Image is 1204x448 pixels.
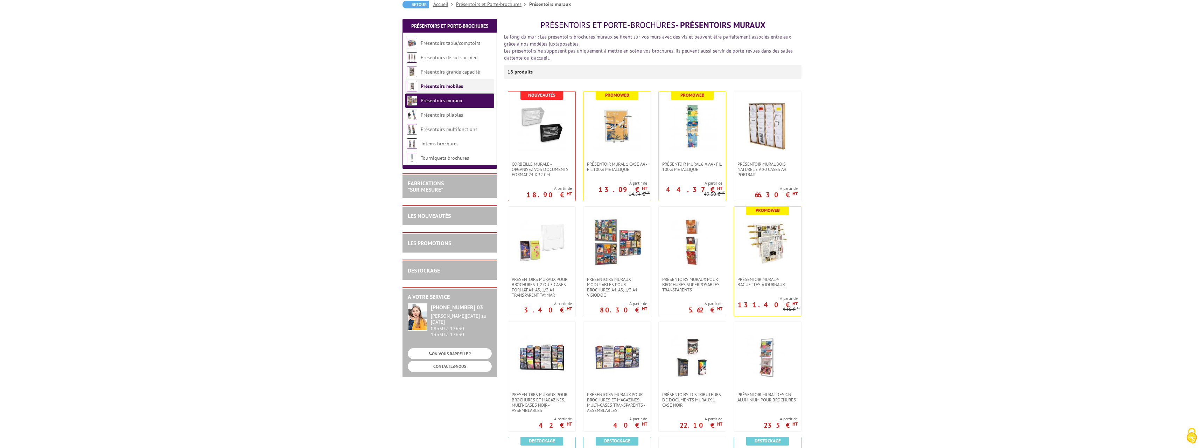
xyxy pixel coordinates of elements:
[587,161,647,172] span: Présentoir mural 1 case A4 - Fil 100% métallique
[407,38,417,48] img: Présentoirs table/comptoirs
[645,190,650,195] sup: HT
[587,392,647,413] span: PRÉSENTOIRS MURAUX POUR BROCHURES ET MAGAZINES, MULTI-CASES TRANSPARENTS - ASSEMBLABLES
[792,421,798,427] sup: HT
[512,392,572,413] span: PRÉSENTOIRS MURAUX POUR BROCHURES ET MAGAZINES, MULTI-CASES NOIR - ASSEMBLABLES
[408,240,451,247] a: LES PROMOTIONS
[642,185,647,191] sup: HT
[598,187,647,192] p: 13.09 €
[567,421,572,427] sup: HT
[738,303,798,307] p: 131.40 €
[613,423,647,427] p: 40 €
[659,180,722,186] span: A partir de
[680,423,722,427] p: 22.10 €
[668,217,717,266] img: PRÉSENTOIRS MURAUX POUR BROCHURES SUPERPOSABLES TRANSPARENTS
[688,308,722,312] p: 5.62 €
[605,92,629,98] b: Promoweb
[517,217,566,266] img: PRÉSENTOIRS MURAUX POUR BROCHURES 1,2 OU 3 CASES FORMAT A4, A5, 1/3 A4 TRANSPARENT TAYMAR
[642,306,647,312] sup: HT
[688,301,722,306] span: A partir de
[407,81,417,91] img: Présentoirs mobiles
[642,421,647,427] sup: HT
[587,277,647,298] span: Présentoirs muraux modulables pour brochures A4, A5, 1/3 A4 VISIODOC
[629,192,650,197] p: 14.54 €
[508,161,575,177] a: Corbeille Murale - Organisez vos documents format 24 x 32 cm
[431,313,492,337] div: 08h30 à 12h30 13h30 à 17h30
[433,1,456,7] a: Accueil
[407,153,417,163] img: Tourniquets brochures
[431,313,492,325] div: [PERSON_NAME][DATE] au [DATE]
[529,438,555,444] b: Destockage
[662,392,722,408] span: PRÉSENTOIRS-DISTRIBUTEURS DE DOCUMENTS MURAUX 1 CASE NOIR
[408,267,440,274] a: DESTOCKAGE
[421,69,480,75] a: Présentoirs grande capacité
[659,392,726,408] a: PRÉSENTOIRS-DISTRIBUTEURS DE DOCUMENTS MURAUX 1 CASE NOIR
[662,277,722,292] span: PRÉSENTOIRS MURAUX POUR BROCHURES SUPERPOSABLES TRANSPARENTS
[408,361,492,372] a: CONTACTEZ-NOUS
[407,124,417,135] img: Présentoirs multifonctions
[524,301,572,306] span: A partir de
[504,34,791,47] font: Le long du mur : Les présentoirs brochures muraux se fixent sur vos murs avec des vis et peuvent ...
[600,308,647,312] p: 80.30 €
[517,102,566,151] img: Corbeille Murale - Organisez vos documents format 24 x 32 cm
[407,138,417,149] img: Totems brochures
[526,186,572,191] span: A partir de
[421,126,477,132] a: Présentoirs multifonctions
[512,277,572,298] span: PRÉSENTOIRS MURAUX POUR BROCHURES 1,2 OU 3 CASES FORMAT A4, A5, 1/3 A4 TRANSPARENT TAYMAR
[717,421,722,427] sup: HT
[734,161,801,177] a: Présentoir Mural Bois naturel 5 à 20 cases A4 Portrait
[421,54,477,61] a: Présentoirs de sol sur pied
[421,40,480,46] a: Présentoirs table/comptoirs
[407,52,417,63] img: Présentoirs de sol sur pied
[704,192,725,197] p: 49.30 €
[408,303,427,331] img: widget-service.jpg
[680,92,705,98] b: Promoweb
[764,423,798,427] p: 235 €
[529,1,571,8] li: Présentoirs muraux
[666,187,722,192] p: 44.37 €
[456,1,529,7] a: Présentoirs et Porte-brochures
[600,301,647,306] span: A partir de
[659,277,726,292] a: PRÉSENTOIRS MURAUX POUR BROCHURES SUPERPOSABLES TRANSPARENTS
[408,294,492,300] h2: A votre service
[792,191,798,197] sup: HT
[737,161,798,177] span: Présentoir Mural Bois naturel 5 à 20 cases A4 Portrait
[539,423,572,427] p: 42 €
[604,438,630,444] b: Destockage
[431,304,483,311] strong: [PHONE_NUMBER] 03
[659,161,726,172] a: Présentoir mural 6 x A4 - Fil 100% métallique
[539,416,572,422] span: A partir de
[593,217,642,266] img: Présentoirs muraux modulables pour brochures A4, A5, 1/3 A4 VISIODOC
[421,112,463,118] a: Présentoirs pliables
[734,277,801,287] a: Présentoir mural 4 baguettes à journaux
[583,161,651,172] a: Présentoir mural 1 case A4 - Fil 100% métallique
[408,348,492,359] a: ON VOUS RAPPELLE ?
[662,161,722,172] span: Présentoir mural 6 x A4 - Fil 100% métallique
[720,190,725,195] sup: HT
[755,193,798,197] p: 66.30 €
[583,180,647,186] span: A partir de
[407,110,417,120] img: Présentoirs pliables
[407,95,417,106] img: Présentoirs muraux
[504,48,793,61] font: Les présentoirs ne supposent pas uniquement à mettre en scène vos brochures, ils peuvent aussi se...
[421,140,458,147] a: Totems brochures
[743,217,792,266] img: Présentoir mural 4 baguettes à journaux
[668,332,717,381] img: PRÉSENTOIRS-DISTRIBUTEURS DE DOCUMENTS MURAUX 1 CASE NOIR
[583,392,651,413] a: PRÉSENTOIRS MURAUX POUR BROCHURES ET MAGAZINES, MULTI-CASES TRANSPARENTS - ASSEMBLABLES
[743,102,792,151] img: Présentoir Mural Bois naturel 5 à 20 cases A4 Portrait
[593,332,642,381] img: PRÉSENTOIRS MURAUX POUR BROCHURES ET MAGAZINES, MULTI-CASES TRANSPARENTS - ASSEMBLABLES
[1179,424,1204,448] button: Cookies (fenêtre modale)
[526,193,572,197] p: 18.90 €
[540,20,675,30] span: Présentoirs et Porte-brochures
[613,416,647,422] span: A partir de
[567,306,572,312] sup: HT
[408,180,444,193] a: FABRICATIONS"Sur Mesure"
[737,277,798,287] span: Présentoir mural 4 baguettes à journaux
[504,21,801,30] h1: - Présentoirs muraux
[764,416,798,422] span: A partir de
[524,308,572,312] p: 3.40 €
[755,186,798,191] span: A partir de
[680,416,722,422] span: A partir de
[783,307,800,312] p: 146 €
[507,65,534,79] p: 18 produits
[512,161,572,177] span: Corbeille Murale - Organisez vos documents format 24 x 32 cm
